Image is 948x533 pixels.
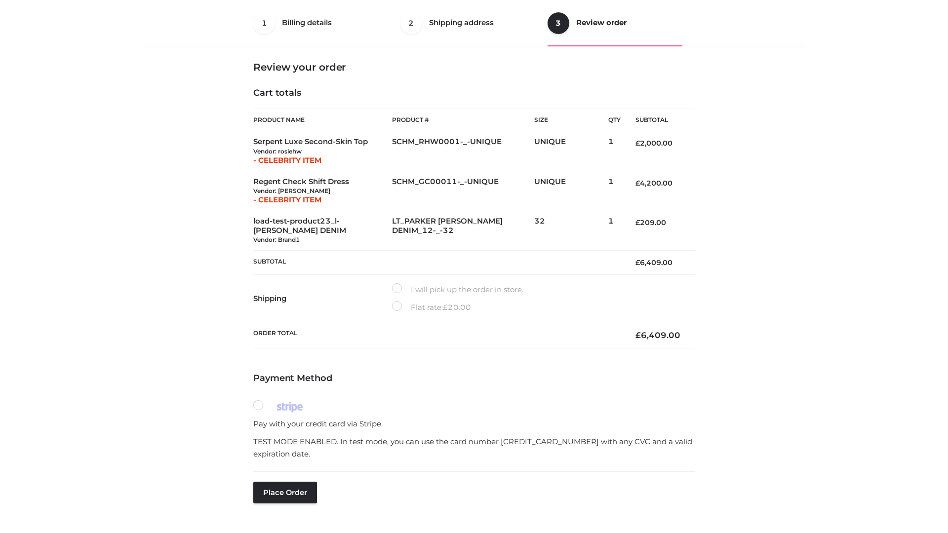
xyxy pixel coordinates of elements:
[608,171,621,211] td: 1
[635,218,640,227] span: £
[392,211,534,251] td: LT_PARKER [PERSON_NAME] DENIM_12-_-32
[253,61,695,73] h3: Review your order
[253,373,695,384] h4: Payment Method
[253,322,621,348] th: Order Total
[635,258,672,267] bdi: 6,409.00
[443,303,448,312] span: £
[635,258,640,267] span: £
[608,131,621,171] td: 1
[253,109,392,131] th: Product Name
[253,171,392,211] td: Regent Check Shift Dress
[253,275,392,322] th: Shipping
[253,131,392,171] td: Serpent Luxe Second-Skin Top
[392,301,471,314] label: Flat rate:
[392,131,534,171] td: SCHM_RHW0001-_-UNIQUE
[253,195,321,204] span: - CELEBRITY ITEM
[534,109,603,131] th: Size
[635,179,640,188] span: £
[534,131,608,171] td: UNIQUE
[253,88,695,99] h4: Cart totals
[621,109,695,131] th: Subtotal
[253,155,321,165] span: - CELEBRITY ITEM
[253,236,300,243] small: Vendor: Brand1
[253,482,317,503] button: Place order
[635,179,672,188] bdi: 4,200.00
[635,330,680,340] bdi: 6,409.00
[253,187,330,194] small: Vendor: [PERSON_NAME]
[392,109,534,131] th: Product #
[392,171,534,211] td: SCHM_GC00011-_-UNIQUE
[635,218,666,227] bdi: 209.00
[534,211,608,251] td: 32
[392,283,523,296] label: I will pick up the order in store.
[253,418,695,430] p: Pay with your credit card via Stripe.
[253,148,302,155] small: Vendor: rosiehw
[608,211,621,251] td: 1
[608,109,621,131] th: Qty
[635,330,641,340] span: £
[253,211,392,251] td: load-test-product23_l-[PERSON_NAME] DENIM
[635,139,640,148] span: £
[635,139,672,148] bdi: 2,000.00
[443,303,471,312] bdi: 20.00
[253,435,695,460] p: TEST MODE ENABLED. In test mode, you can use the card number [CREDIT_CARD_NUMBER] with any CVC an...
[253,251,621,275] th: Subtotal
[534,171,608,211] td: UNIQUE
